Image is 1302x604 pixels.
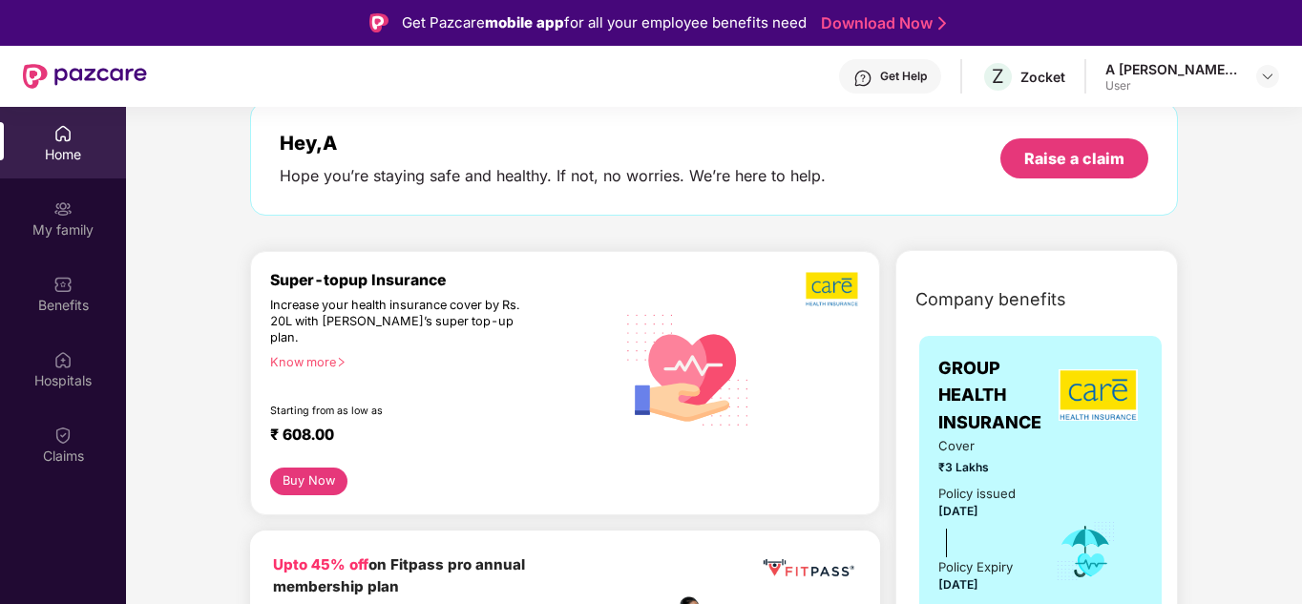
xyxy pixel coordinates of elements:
[53,350,73,369] img: svg+xml;base64,PHN2ZyBpZD0iSG9zcGl0YWxzIiB4bWxucz0iaHR0cDovL3d3dy53My5vcmcvMjAwMC9zdmciIHdpZHRoPS...
[1260,69,1275,84] img: svg+xml;base64,PHN2ZyBpZD0iRHJvcGRvd24tMzJ4MzIiIHhtbG5zPSJodHRwOi8vd3d3LnczLm9yZy8yMDAwL3N2ZyIgd2...
[270,355,603,368] div: Know more
[280,132,826,155] div: Hey, A
[53,275,73,294] img: svg+xml;base64,PHN2ZyBpZD0iQmVuZWZpdHMiIHhtbG5zPSJodHRwOi8vd3d3LnczLm9yZy8yMDAwL3N2ZyIgd2lkdGg9Ij...
[280,166,826,186] div: Hope you’re staying safe and healthy. If not, no worries. We’re here to help.
[1024,148,1124,169] div: Raise a claim
[938,577,978,592] span: [DATE]
[760,553,857,584] img: fppp.png
[402,11,807,34] div: Get Pazcare for all your employee benefits need
[270,271,615,289] div: Super-topup Insurance
[23,64,147,89] img: New Pazcare Logo
[270,298,532,346] div: Increase your health insurance cover by Rs. 20L with [PERSON_NAME]’s super top-up plan.
[615,294,763,444] img: svg+xml;base64,PHN2ZyB4bWxucz0iaHR0cDovL3d3dy53My5vcmcvMjAwMC9zdmciIHhtbG5zOnhsaW5rPSJodHRwOi8vd3...
[880,69,927,84] div: Get Help
[938,458,1028,476] span: ₹3 Lakhs
[1059,369,1138,421] img: insurerLogo
[915,286,1066,313] span: Company benefits
[369,13,388,32] img: Logo
[273,555,368,573] b: Upto 45% off
[938,504,978,518] span: [DATE]
[53,124,73,143] img: svg+xml;base64,PHN2ZyBpZD0iSG9tZSIgeG1sbnM9Imh0dHA6Ly93d3cudzMub3JnLzIwMDAvc3ZnIiB3aWR0aD0iMjAiIG...
[1105,60,1239,78] div: A [PERSON_NAME] [PERSON_NAME]
[270,468,347,495] button: Buy Now
[1020,68,1065,86] div: Zocket
[336,357,346,367] span: right
[938,13,946,33] img: Stroke
[273,555,525,596] b: on Fitpass pro annual membership plan
[1055,520,1117,583] img: icon
[853,69,872,88] img: svg+xml;base64,PHN2ZyBpZD0iSGVscC0zMngzMiIgeG1sbnM9Imh0dHA6Ly93d3cudzMub3JnLzIwMDAvc3ZnIiB3aWR0aD...
[1105,78,1239,94] div: User
[821,13,940,33] a: Download Now
[992,65,1004,88] span: Z
[938,355,1054,436] span: GROUP HEALTH INSURANCE
[806,271,860,307] img: b5dec4f62d2307b9de63beb79f102df3.png
[53,426,73,445] img: svg+xml;base64,PHN2ZyBpZD0iQ2xhaW0iIHhtbG5zPSJodHRwOi8vd3d3LnczLm9yZy8yMDAwL3N2ZyIgd2lkdGg9IjIwIi...
[53,199,73,219] img: svg+xml;base64,PHN2ZyB3aWR0aD0iMjAiIGhlaWdodD0iMjAiIHZpZXdCb3g9IjAgMCAyMCAyMCIgZmlsbD0ibm9uZSIgeG...
[485,13,564,31] strong: mobile app
[938,557,1013,577] div: Policy Expiry
[270,405,534,418] div: Starting from as low as
[270,426,596,448] div: ₹ 608.00
[938,436,1028,456] span: Cover
[938,484,1016,504] div: Policy issued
